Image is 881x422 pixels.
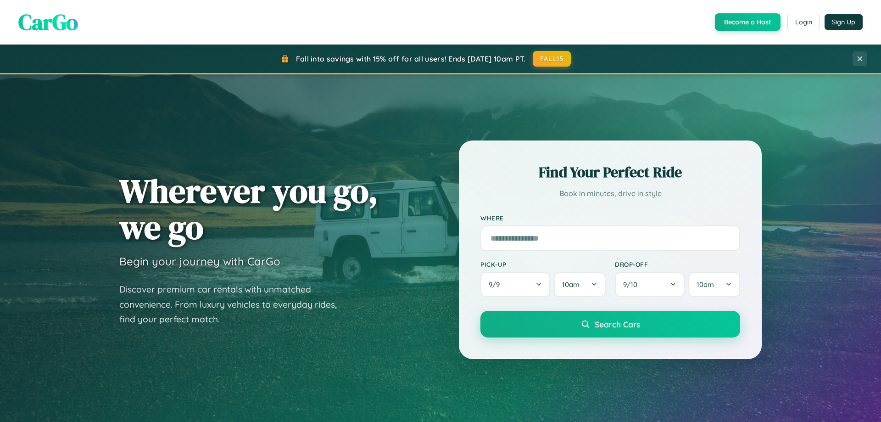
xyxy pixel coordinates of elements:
[623,280,642,289] span: 9 / 10
[615,272,685,297] button: 9/10
[615,260,740,268] label: Drop-off
[688,272,740,297] button: 10am
[480,260,606,268] label: Pick-up
[296,54,526,63] span: Fall into savings with 15% off for all users! Ends [DATE] 10am PT.
[480,272,550,297] button: 9/9
[119,254,280,268] h3: Begin your journey with CarGo
[119,282,349,327] p: Discover premium car rentals with unmatched convenience. From luxury vehicles to everyday rides, ...
[119,173,378,245] h1: Wherever you go, we go
[480,311,740,338] button: Search Cars
[18,7,78,37] span: CarGo
[787,14,820,30] button: Login
[480,187,740,200] p: Book in minutes, drive in style
[825,14,863,30] button: Sign Up
[489,280,504,289] span: 9 / 9
[554,272,606,297] button: 10am
[715,13,781,31] button: Become a Host
[595,319,640,329] span: Search Cars
[480,214,740,222] label: Where
[533,51,571,67] button: FALL15
[697,280,714,289] span: 10am
[562,280,580,289] span: 10am
[480,162,740,182] h2: Find Your Perfect Ride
